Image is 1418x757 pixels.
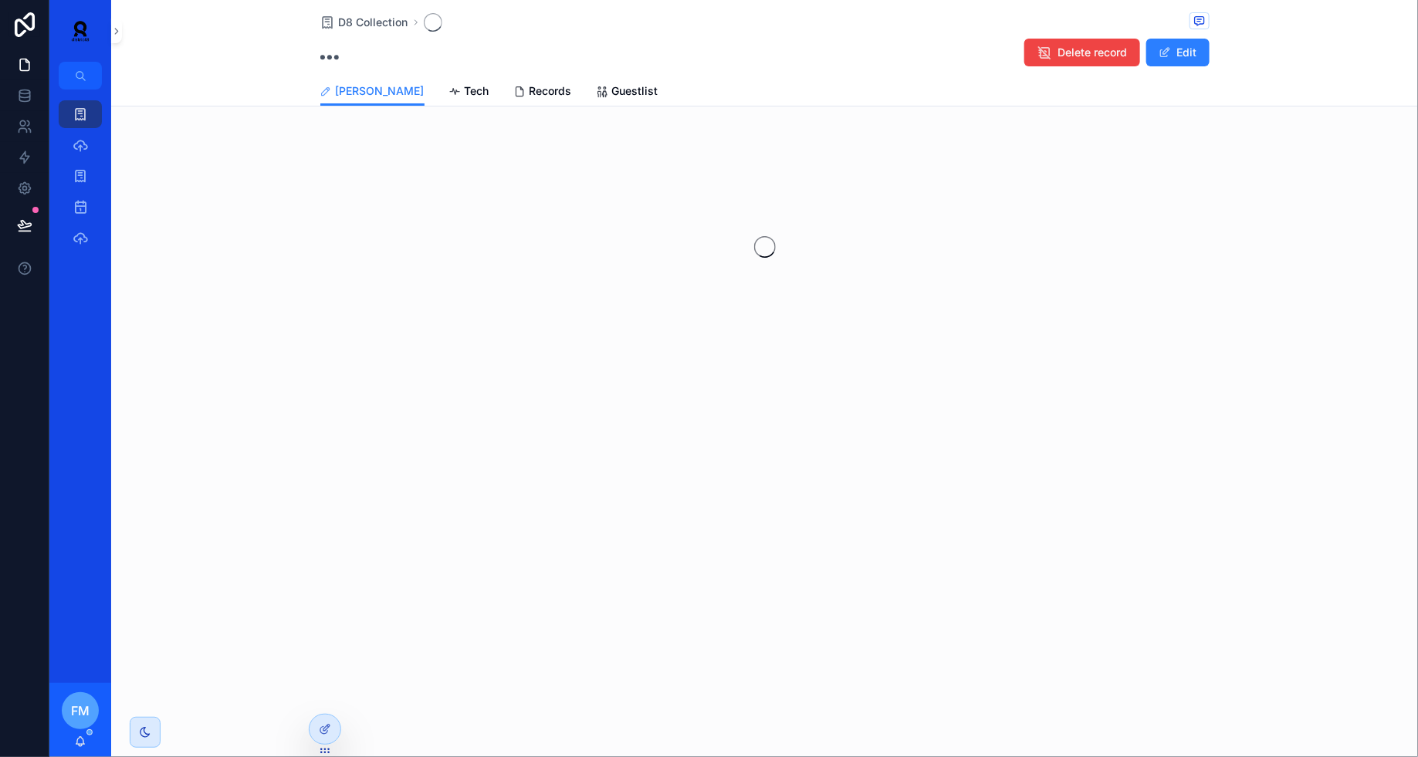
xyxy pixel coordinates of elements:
span: D8 Collection [339,15,408,30]
a: Records [514,77,572,108]
a: [PERSON_NAME] [320,77,425,106]
a: Guestlist [597,77,658,108]
a: D8 Collection [320,15,408,30]
div: scrollable content [49,90,111,272]
span: Tech [465,83,489,99]
span: Records [530,83,572,99]
button: Delete record [1024,39,1140,66]
button: Edit [1146,39,1210,66]
span: [PERSON_NAME] [336,83,425,99]
span: FM [71,701,90,720]
img: App logo [62,19,99,43]
a: Tech [449,77,489,108]
span: Guestlist [612,83,658,99]
span: Delete record [1058,45,1128,60]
